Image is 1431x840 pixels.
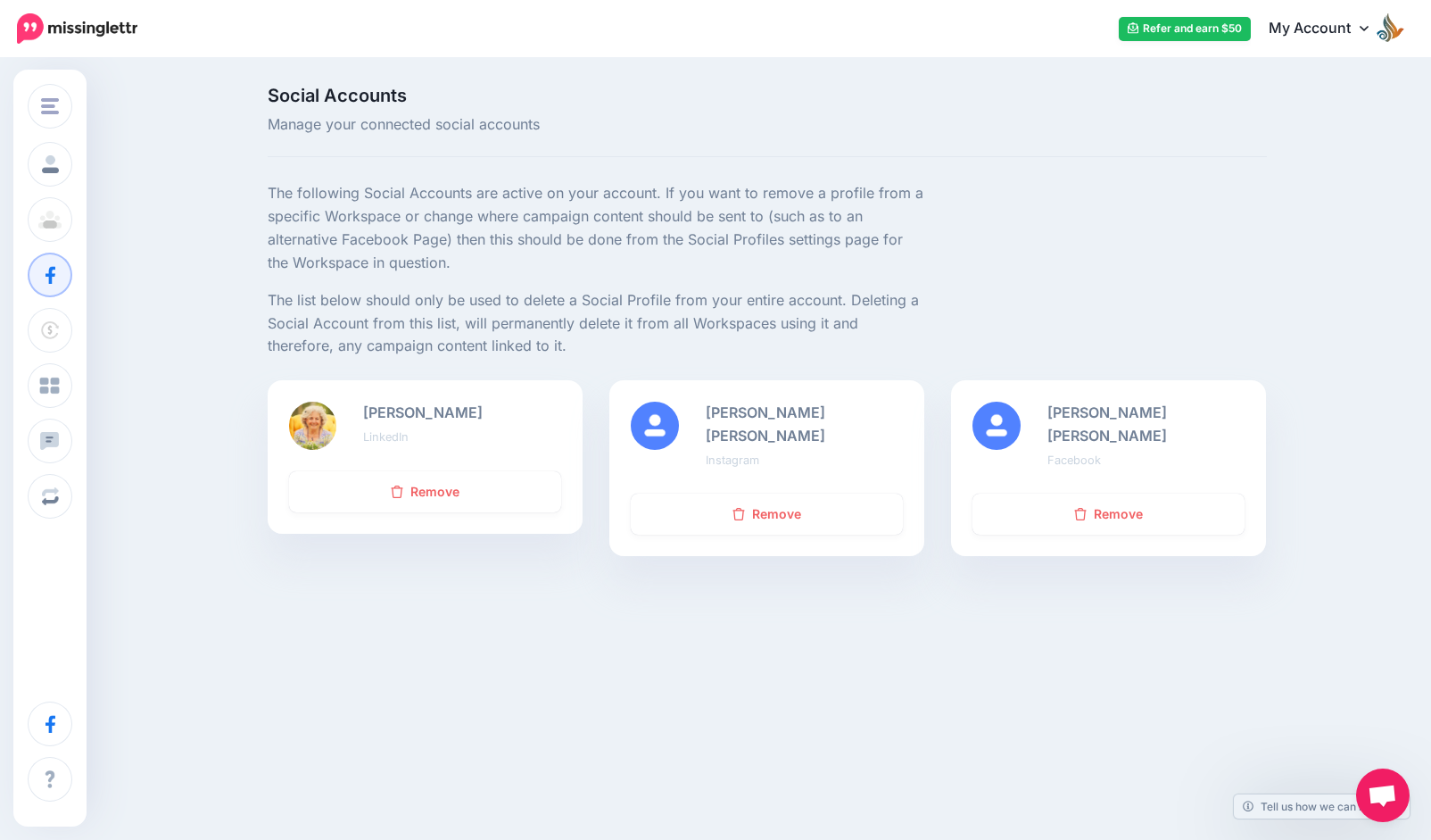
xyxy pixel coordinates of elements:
[289,402,337,450] img: 1516329766092-71773.png
[1356,769,1410,822] a: Open chat
[41,98,59,114] img: menu.png
[631,402,679,450] img: user_default_image.png
[268,113,925,137] span: Manage your connected social accounts
[972,494,1245,535] a: Remove
[289,471,561,512] a: Remove
[17,13,137,44] img: Missinglettr
[268,87,925,104] span: Social Accounts
[631,494,903,535] a: Remove
[1251,7,1404,51] a: My Account
[363,430,409,444] small: LinkedIn
[268,289,925,359] p: The list below should only be used to delete a Social Profile from your entire account. Deleting ...
[1047,453,1101,467] small: Facebook
[1234,794,1410,819] a: Tell us how we can improve
[972,402,1021,450] img: user_default_image.png
[363,403,483,421] b: [PERSON_NAME]
[1047,403,1167,445] b: [PERSON_NAME] [PERSON_NAME]
[706,453,759,467] small: Instagram
[1119,17,1251,41] a: Refer and earn $50
[268,182,925,275] p: The following Social Accounts are active on your account. If you want to remove a profile from a ...
[706,403,825,445] b: [PERSON_NAME] [PERSON_NAME]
